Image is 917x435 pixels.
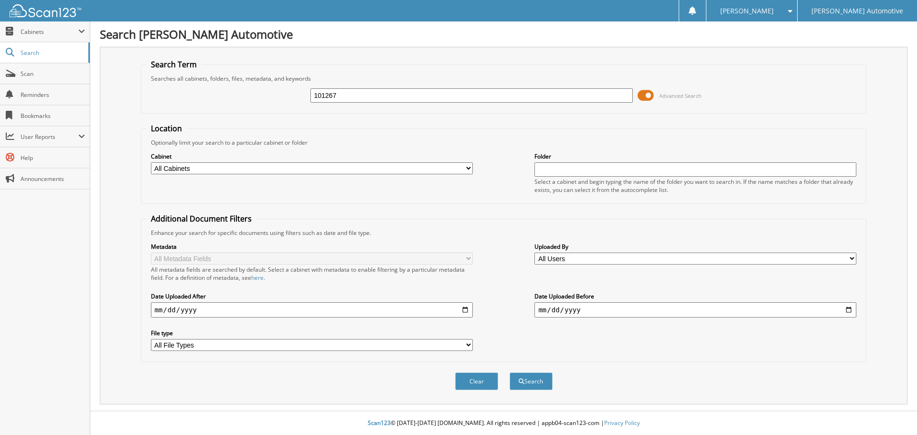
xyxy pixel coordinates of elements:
div: Searches all cabinets, folders, files, metadata, and keywords [146,74,862,83]
div: Enhance your search for specific documents using filters such as date and file type. [146,229,862,237]
label: Folder [534,152,856,160]
input: start [151,302,473,318]
label: Cabinet [151,152,473,160]
span: Scan [21,70,85,78]
label: Metadata [151,243,473,251]
span: Reminders [21,91,85,99]
span: Scan123 [368,419,391,427]
span: [PERSON_NAME] [720,8,774,14]
div: Optionally limit your search to a particular cabinet or folder [146,138,862,147]
h1: Search [PERSON_NAME] Automotive [100,26,907,42]
span: Bookmarks [21,112,85,120]
span: Help [21,154,85,162]
span: Advanced Search [659,92,702,99]
img: scan123-logo-white.svg [10,4,81,17]
legend: Additional Document Filters [146,213,256,224]
label: File type [151,329,473,337]
span: Announcements [21,175,85,183]
a: Privacy Policy [604,419,640,427]
legend: Location [146,123,187,134]
span: Cabinets [21,28,78,36]
span: [PERSON_NAME] Automotive [811,8,903,14]
a: here [251,274,264,282]
span: Search [21,49,84,57]
div: © [DATE]-[DATE] [DOMAIN_NAME]. All rights reserved | appb04-scan123-com | [90,412,917,435]
button: Search [510,372,553,390]
label: Date Uploaded After [151,292,473,300]
div: All metadata fields are searched by default. Select a cabinet with metadata to enable filtering b... [151,265,473,282]
span: User Reports [21,133,78,141]
div: Select a cabinet and begin typing the name of the folder you want to search in. If the name match... [534,178,856,194]
input: end [534,302,856,318]
button: Clear [455,372,498,390]
label: Uploaded By [534,243,856,251]
label: Date Uploaded Before [534,292,856,300]
legend: Search Term [146,59,202,70]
